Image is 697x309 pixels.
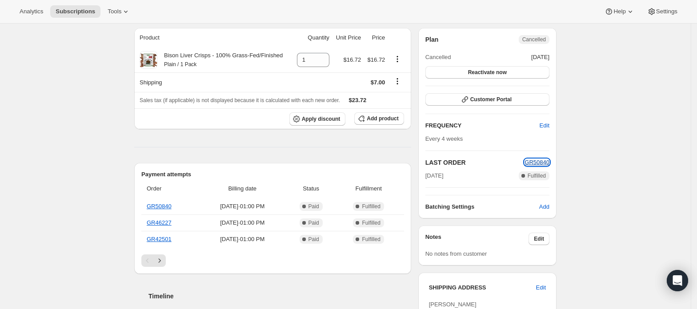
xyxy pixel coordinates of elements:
span: Add product [367,115,398,122]
h2: Timeline [148,292,411,301]
h2: Payment attempts [141,170,404,179]
h2: LAST ORDER [425,158,525,167]
h3: Notes [425,233,529,245]
th: Unit Price [332,28,364,48]
span: Apply discount [302,115,340,123]
button: Next [153,254,166,267]
button: Shipping actions [390,76,405,86]
h3: SHIPPING ADDRESS [429,283,536,292]
span: No notes from customer [425,250,487,257]
button: Product actions [390,54,405,64]
button: Tools [102,5,136,18]
span: [DATE] [531,53,549,62]
button: Settings [642,5,683,18]
a: GR42501 [147,236,172,242]
button: Subscriptions [50,5,100,18]
span: Tools [108,8,121,15]
button: Help [599,5,640,18]
small: Plain / 1 Pack [164,61,196,67]
a: GR46227 [147,219,172,226]
img: product img [140,51,157,69]
span: Help [613,8,625,15]
span: $7.00 [371,79,385,86]
button: GR50840 [525,158,549,167]
button: Edit [529,233,549,245]
span: Analytics [20,8,43,15]
button: Analytics [14,5,48,18]
nav: Pagination [141,254,404,267]
span: Every 4 weeks [425,135,463,142]
span: Paid [308,219,319,226]
th: Price [364,28,388,48]
div: Bison Liver Crisps - 100% Grass-Fed/Finished [157,51,283,69]
span: $16.72 [368,56,385,63]
span: $23.72 [349,97,367,103]
button: Add product [354,112,404,125]
h2: Plan [425,35,439,44]
button: Add [534,200,555,214]
span: Reactivate now [468,69,507,76]
th: Product [134,28,292,48]
button: Reactivate now [425,66,549,79]
span: Fulfillment [339,184,399,193]
span: [DATE] · 01:00 PM [201,235,284,244]
span: Status [289,184,333,193]
a: GR50840 [147,203,172,210]
button: Customer Portal [425,93,549,106]
span: Subscriptions [56,8,95,15]
span: Fulfilled [528,172,546,179]
span: Settings [656,8,677,15]
span: [DATE] · 01:00 PM [201,218,284,227]
a: GR50840 [525,159,549,166]
span: [DATE] [425,171,444,180]
span: $16.72 [343,56,361,63]
span: [DATE] · 01:00 PM [201,202,284,211]
button: Apply discount [289,112,346,126]
span: Sales tax (if applicable) is not displayed because it is calculated with each new order. [140,97,340,103]
span: Cancelled [425,53,451,62]
h6: Batching Settings [425,202,539,211]
span: Edit [534,235,544,242]
span: Paid [308,236,319,243]
span: Add [539,202,549,211]
span: Fulfilled [362,219,380,226]
div: Open Intercom Messenger [667,270,688,291]
h2: FREQUENCY [425,121,540,130]
span: Fulfilled [362,203,380,210]
span: Fulfilled [362,236,380,243]
span: Cancelled [522,36,546,43]
span: Paid [308,203,319,210]
th: Shipping [134,72,292,92]
span: Customer Portal [470,96,512,103]
span: Edit [540,121,549,130]
span: Edit [536,283,546,292]
th: Quantity [292,28,332,48]
button: Edit [531,281,551,295]
th: Order [141,179,199,198]
button: Edit [534,119,555,133]
span: Billing date [201,184,284,193]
